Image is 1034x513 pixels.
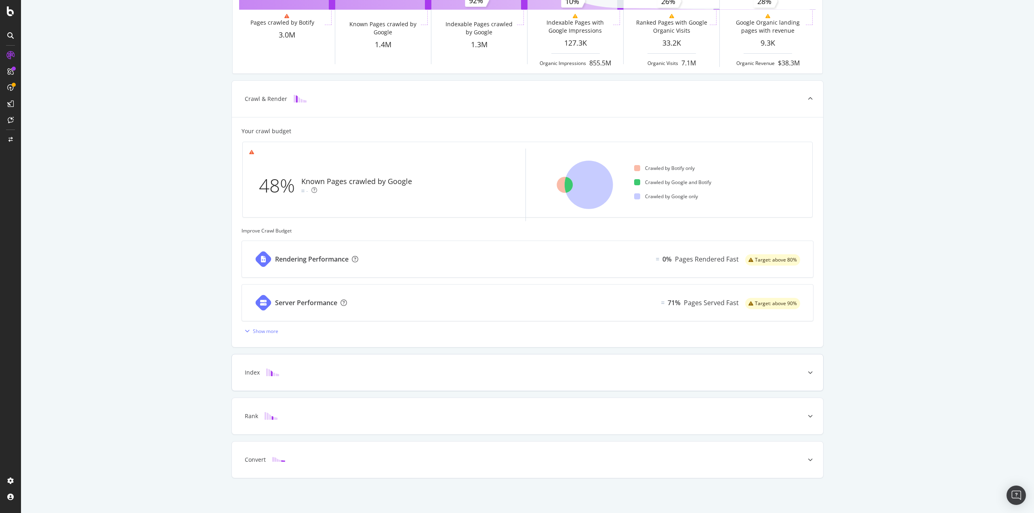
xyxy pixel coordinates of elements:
div: Index [245,369,260,377]
div: Convert [245,456,266,464]
div: Known Pages crawled by Google [301,176,412,187]
div: Rank [245,412,258,420]
div: warning label [745,254,800,266]
div: 127.3K [528,38,623,48]
div: 71% [668,298,681,308]
a: Rendering PerformanceEqual0%Pages Rendered Fastwarning label [242,241,813,278]
img: Equal [661,302,664,304]
div: 0% [662,255,672,264]
img: block-icon [272,456,285,463]
div: Crawled by Google only [634,193,698,200]
div: Your crawl budget [242,127,291,135]
div: Crawled by Google and Botify [634,179,711,186]
a: Server PerformanceEqual71%Pages Served Fastwarning label [242,284,813,321]
div: Improve Crawl Budget [242,227,813,234]
div: Crawled by Botify only [634,165,695,172]
div: warning label [745,298,800,309]
button: Show more [242,325,278,337]
img: block-icon [266,369,279,376]
div: Organic Impressions [540,60,586,67]
div: Known Pages crawled by Google [347,20,419,36]
div: 3.0M [239,30,335,40]
div: Indexable Pages crawled by Google [443,20,515,36]
div: Pages crawled by Botify [250,19,314,27]
img: block-icon [265,412,277,420]
img: block-icon [294,95,307,103]
div: Rendering Performance [275,255,349,264]
div: 1.3M [431,40,527,50]
div: Pages Served Fast [684,298,739,308]
img: Equal [656,258,659,260]
img: Equal [301,190,305,192]
div: Indexable Pages with Google Impressions [539,19,611,35]
div: Open Intercom Messenger [1007,486,1026,505]
div: 855.5M [589,59,611,68]
div: Show more [253,328,278,335]
span: Target: above 80% [755,258,797,262]
span: Target: above 90% [755,301,797,306]
div: Pages Rendered Fast [675,255,739,264]
div: Crawl & Render [245,95,287,103]
div: - [306,187,308,195]
div: Server Performance [275,298,337,308]
div: 1.4M [335,40,431,50]
div: 48% [259,172,301,199]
